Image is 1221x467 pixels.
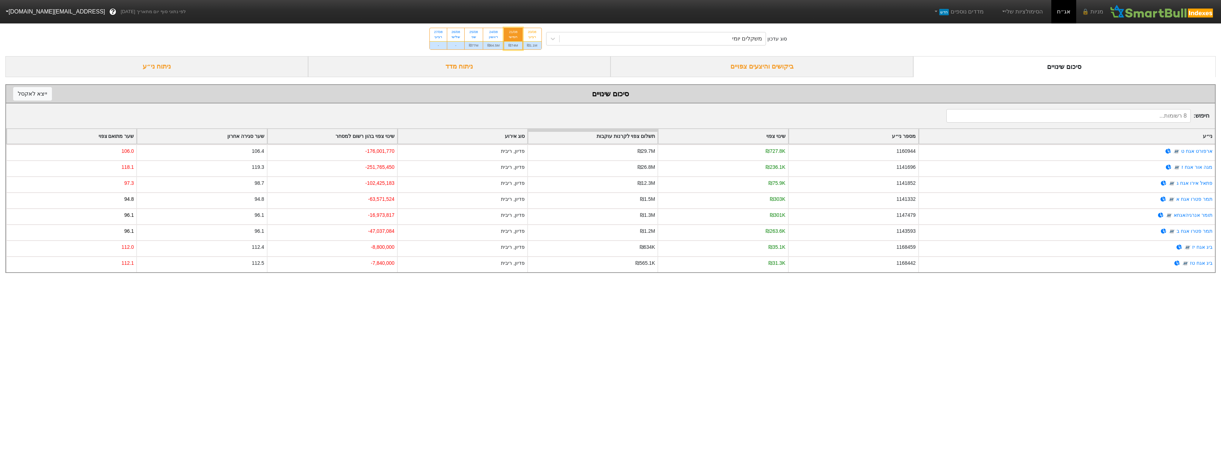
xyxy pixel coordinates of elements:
[501,163,525,171] div: פדיון, ריבית
[768,259,785,267] div: ₪31.3K
[124,179,134,187] div: 97.3
[308,56,611,77] div: ניתוח מדד
[501,227,525,235] div: פדיון, ריבית
[451,34,460,39] div: שלישי
[635,259,655,267] div: ₪565.1K
[1173,164,1180,171] img: tase link
[640,195,655,203] div: ₪1.5M
[501,211,525,219] div: פדיון, ריבית
[638,179,655,187] div: ₪12.3M
[1168,196,1175,203] img: tase link
[254,211,264,219] div: 96.1
[897,163,916,171] div: 1141696
[254,179,264,187] div: 98.7
[121,163,134,171] div: 118.1
[137,129,266,144] div: Toggle SortBy
[913,56,1216,77] div: סיכום שינויים
[434,29,443,34] div: 27/08
[1174,212,1212,218] a: תומר אנרגיהאגחא
[1182,260,1189,267] img: tase link
[768,243,785,251] div: ₪35.1K
[897,179,916,187] div: 1141852
[939,9,949,15] span: חדש
[1168,228,1175,235] img: tase link
[252,243,264,251] div: 112.4
[487,34,500,39] div: ראשון
[770,211,785,219] div: ₪301K
[398,129,527,144] div: Toggle SortBy
[483,41,504,49] div: ₪64.5M
[508,34,518,39] div: חמישי
[640,227,655,235] div: ₪1.2M
[789,129,918,144] div: Toggle SortBy
[638,163,655,171] div: ₪26.8M
[371,243,395,251] div: -8,800,000
[252,163,264,171] div: 119.3
[13,88,1208,99] div: סיכום שינויים
[1173,148,1180,155] img: tase link
[527,29,537,34] div: 20/08
[501,179,525,187] div: פדיון, ריבית
[368,211,395,219] div: -16,973,817
[121,259,134,267] div: 112.1
[121,147,134,155] div: 106.0
[501,195,525,203] div: פדיון, ריבית
[365,179,395,187] div: -102,425,183
[1182,164,1212,170] a: מגה אור אגח ז
[7,129,136,144] div: Toggle SortBy
[1190,260,1212,266] a: ביג אגח טז
[897,195,916,203] div: 1141332
[124,227,134,235] div: 96.1
[121,8,186,15] span: לפי נתוני סוף יום מתאריך [DATE]
[998,5,1046,19] a: הסימולציות שלי
[1192,244,1212,250] a: ביג אגח יז
[770,195,785,203] div: ₪303K
[371,259,395,267] div: -7,840,000
[946,109,1209,123] span: חיפוש :
[111,7,115,17] span: ?
[254,195,264,203] div: 94.8
[638,147,655,155] div: ₪29.7M
[766,227,785,235] div: ₪263.6K
[1177,180,1212,186] a: פתאל אירו אגח ג
[124,211,134,219] div: 96.1
[368,227,395,235] div: -47,037,084
[487,29,500,34] div: 24/08
[527,34,537,39] div: רביעי
[508,29,518,34] div: 21/08
[897,259,916,267] div: 1168442
[504,41,522,49] div: ₪74M
[1168,180,1175,187] img: tase link
[465,41,483,49] div: ₪77M
[469,29,479,34] div: 25/08
[501,147,525,155] div: פדיון, ריבית
[897,243,916,251] div: 1168459
[1176,196,1212,202] a: תמר פטרו אגח א
[919,129,1215,144] div: Toggle SortBy
[254,227,264,235] div: 96.1
[897,211,916,219] div: 1147479
[767,35,787,43] div: סוג עדכון
[368,195,395,203] div: -63,571,524
[768,179,785,187] div: ₪75.9K
[1184,244,1191,251] img: tase link
[365,147,395,155] div: -176,001,770
[501,259,525,267] div: פדיון, ריבית
[897,147,916,155] div: 1160944
[430,41,447,49] div: -
[523,41,541,49] div: ₪1.1M
[766,163,785,171] div: ₪236.1K
[640,243,655,251] div: ₪634K
[124,195,134,203] div: 94.8
[469,34,479,39] div: שני
[1181,148,1212,154] a: ארפורט אגח ט
[501,243,525,251] div: פדיון, ריבית
[13,87,52,101] button: ייצא לאקסל
[1109,5,1215,19] img: SmartBull
[732,34,762,43] div: משקלים יומי
[766,147,785,155] div: ₪727.8K
[658,129,788,144] div: Toggle SortBy
[897,227,916,235] div: 1143593
[121,243,134,251] div: 112.0
[252,259,264,267] div: 112.5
